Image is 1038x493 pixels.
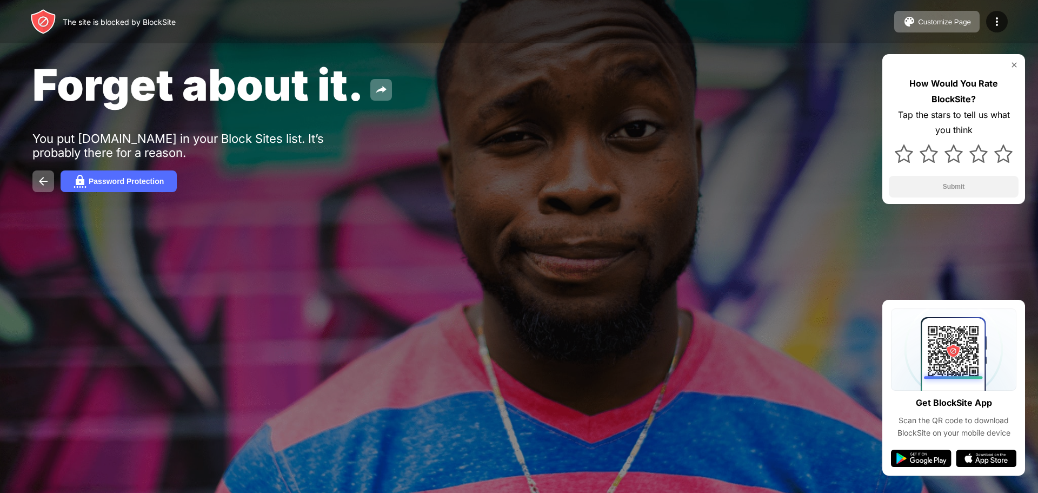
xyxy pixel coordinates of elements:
[891,415,1016,439] div: Scan the QR code to download BlockSite on your mobile device
[32,58,364,111] span: Forget about it.
[1010,61,1019,69] img: rate-us-close.svg
[956,450,1016,467] img: app-store.svg
[61,170,177,192] button: Password Protection
[889,176,1019,198] button: Submit
[894,11,980,32] button: Customize Page
[895,144,913,163] img: star.svg
[944,144,963,163] img: star.svg
[916,395,992,411] div: Get BlockSite App
[994,144,1013,163] img: star.svg
[891,308,1016,391] img: qrcode.svg
[920,144,938,163] img: star.svg
[918,18,971,26] div: Customize Page
[32,132,367,160] div: You put [DOMAIN_NAME] in your Block Sites list. It’s probably there for a reason.
[375,83,388,96] img: share.svg
[89,177,164,186] div: Password Protection
[990,15,1003,28] img: menu-icon.svg
[74,175,86,188] img: password.svg
[891,450,951,467] img: google-play.svg
[889,107,1019,139] div: Tap the stars to tell us what you think
[903,15,916,28] img: pallet.svg
[37,175,50,188] img: back.svg
[63,17,176,27] div: The site is blocked by BlockSite
[969,144,988,163] img: star.svg
[889,76,1019,107] div: How Would You Rate BlockSite?
[30,9,56,35] img: header-logo.svg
